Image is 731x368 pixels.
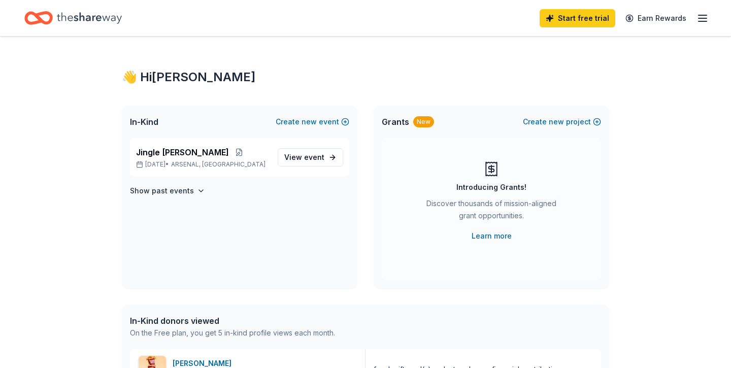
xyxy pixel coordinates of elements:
div: New [413,116,434,127]
button: Createnewevent [276,116,349,128]
span: View [284,151,324,163]
span: new [302,116,317,128]
h4: Show past events [130,185,194,197]
div: On the Free plan, you get 5 in-kind profile views each month. [130,327,335,339]
div: Introducing Grants! [456,181,526,193]
div: In-Kind donors viewed [130,315,335,327]
span: new [549,116,564,128]
span: In-Kind [130,116,158,128]
a: Start free trial [540,9,615,27]
span: ARSENAL, [GEOGRAPHIC_DATA] [171,160,265,169]
a: Home [24,6,122,30]
span: Grants [382,116,409,128]
a: Earn Rewards [619,9,692,27]
a: Learn more [472,230,512,242]
p: [DATE] • [136,160,270,169]
span: Jingle [PERSON_NAME] [136,146,229,158]
div: 👋 Hi [PERSON_NAME] [122,69,609,85]
span: event [304,153,324,161]
button: Show past events [130,185,205,197]
a: View event [278,148,343,166]
button: Createnewproject [523,116,601,128]
div: Discover thousands of mission-aligned grant opportunities. [422,197,560,226]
